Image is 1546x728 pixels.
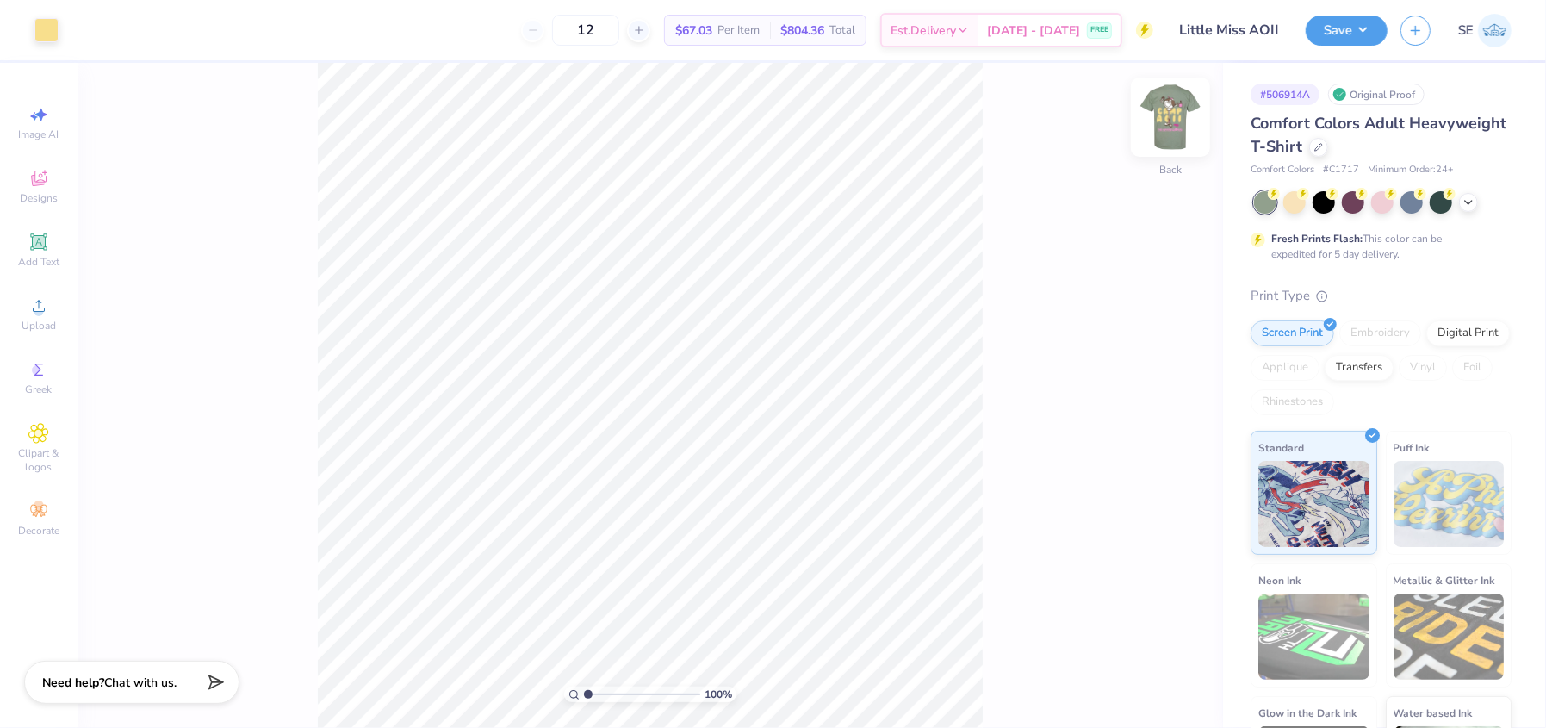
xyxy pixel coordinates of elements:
span: Image AI [19,128,59,141]
div: Transfers [1325,355,1394,381]
div: Applique [1251,355,1319,381]
span: Greek [26,383,53,396]
span: Est. Delivery [891,22,956,40]
input: Untitled Design [1166,13,1293,47]
span: # C1717 [1323,163,1359,177]
span: Clipart & logos [9,446,69,474]
span: Decorate [18,524,59,538]
img: Back [1136,83,1205,152]
span: Chat with us. [104,675,177,691]
div: Vinyl [1399,355,1447,381]
a: SE [1458,14,1512,47]
span: Puff Ink [1394,439,1430,457]
div: Embroidery [1339,320,1421,346]
div: Print Type [1251,286,1512,306]
input: – – [552,15,619,46]
button: Save [1306,16,1388,46]
span: Comfort Colors [1251,163,1314,177]
span: Per Item [717,22,760,40]
img: Neon Ink [1258,594,1369,680]
div: Rhinestones [1251,389,1334,415]
span: $804.36 [780,22,824,40]
img: Metallic & Glitter Ink [1394,594,1505,680]
span: Glow in the Dark Ink [1258,704,1357,722]
span: Upload [22,319,56,333]
span: Metallic & Glitter Ink [1394,571,1495,589]
span: Add Text [18,255,59,269]
div: # 506914A [1251,84,1319,105]
img: Shirley Evaleen B [1478,14,1512,47]
span: SE [1458,21,1474,40]
strong: Need help? [42,675,104,691]
span: Water based Ink [1394,704,1473,722]
span: 100 % [705,687,732,702]
span: Standard [1258,439,1304,457]
div: Back [1159,163,1182,178]
span: Minimum Order: 24 + [1368,163,1454,177]
span: Comfort Colors Adult Heavyweight T-Shirt [1251,113,1506,157]
div: Foil [1452,355,1493,381]
span: FREE [1090,24,1108,36]
span: $67.03 [675,22,712,40]
span: Neon Ink [1258,571,1301,589]
span: Total [829,22,855,40]
div: Digital Print [1426,320,1510,346]
div: This color can be expedited for 5 day delivery. [1271,231,1483,262]
div: Original Proof [1328,84,1425,105]
span: Designs [20,191,58,205]
img: Standard [1258,461,1369,547]
strong: Fresh Prints Flash: [1271,232,1363,246]
div: Screen Print [1251,320,1334,346]
img: Puff Ink [1394,461,1505,547]
span: [DATE] - [DATE] [987,22,1080,40]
